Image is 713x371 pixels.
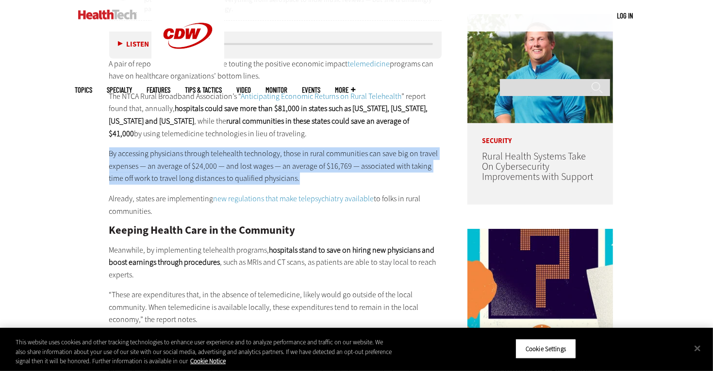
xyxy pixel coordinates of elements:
[107,86,133,94] span: Specialty
[75,86,93,94] span: Topics
[78,10,137,19] img: Home
[109,116,410,139] strong: rural communities in these states could save an average of $41,000
[109,90,442,140] p: The NTCA Rural Broadband Association’s “ ” report found that, annually, , while the by using tele...
[302,86,321,94] a: Events
[109,147,442,185] p: By accessing physicians through telehealth technology, those in rural communities can save big on...
[109,103,428,126] strong: hospitals could save more than $81,000 in states such as [US_STATE], [US_STATE], [US_STATE] and [...
[109,193,442,217] p: Already, states are implementing to folks in rural communities.
[266,86,288,94] a: MonITor
[467,229,613,338] img: illustration of question mark
[109,289,442,326] p: “These are expenditures that, in the absence of telemedicine, likely would go outside of the loca...
[687,338,708,359] button: Close
[335,86,356,94] span: More
[109,245,435,268] strong: hospitals stand to save on hiring new physicians and boost earnings through procedures
[467,123,613,145] p: Security
[147,86,171,94] a: Features
[185,86,222,94] a: Tips & Tactics
[617,11,633,21] div: User menu
[617,11,633,20] a: Log in
[16,338,392,366] div: This website uses cookies and other tracking technologies to enhance user experience and to analy...
[237,86,251,94] a: Video
[151,64,224,74] a: CDW
[482,150,593,183] a: Rural Health Systems Take On Cybersecurity Improvements with Support
[214,194,374,204] a: new regulations that make telepsychiatry available
[515,339,576,359] button: Cookie Settings
[190,357,226,365] a: More information about your privacy
[109,225,442,236] h2: Keeping Health Care in the Community
[109,244,442,281] p: Meanwhile, by implementing telehealth programs, , such as MRIs and CT scans, as patients are able...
